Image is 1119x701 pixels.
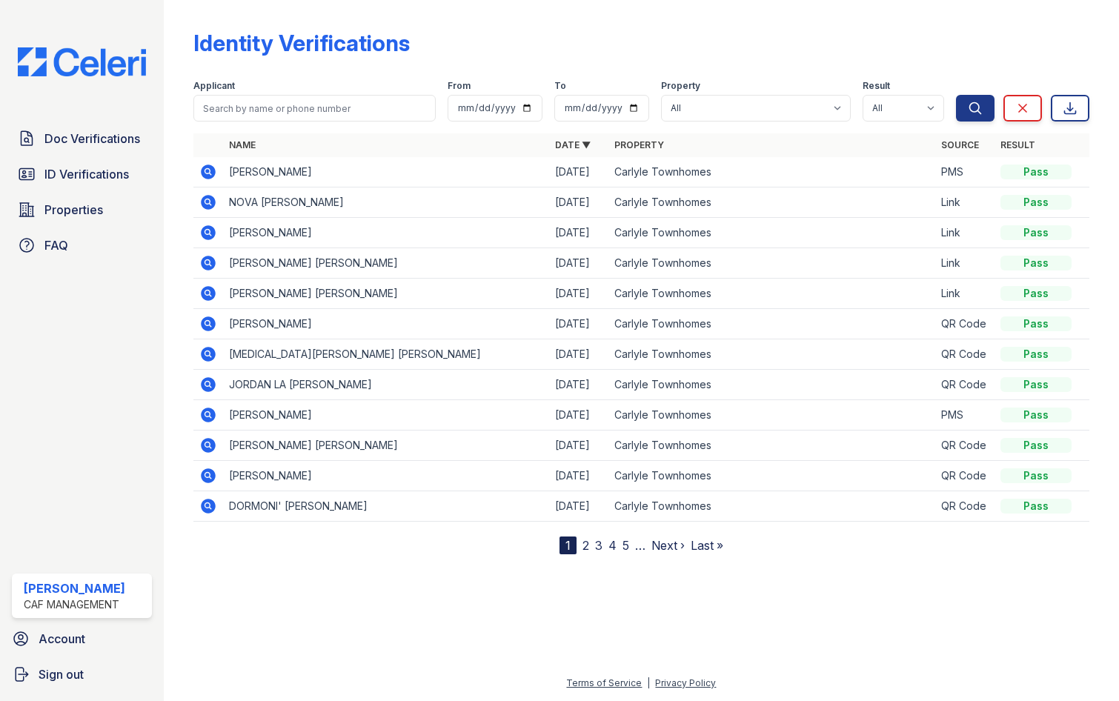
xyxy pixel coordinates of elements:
td: [MEDICAL_DATA][PERSON_NAME] [PERSON_NAME] [223,339,550,370]
td: [DATE] [549,248,608,279]
div: Pass [1000,316,1072,331]
td: [PERSON_NAME] [PERSON_NAME] [223,279,550,309]
td: DORMONI' [PERSON_NAME] [223,491,550,522]
input: Search by name or phone number [193,95,436,122]
a: Privacy Policy [655,677,716,688]
span: FAQ [44,236,68,254]
td: Carlyle Townhomes [608,157,935,187]
td: Link [935,187,995,218]
label: Applicant [193,80,235,92]
span: Doc Verifications [44,130,140,147]
td: Carlyle Townhomes [608,461,935,491]
td: QR Code [935,370,995,400]
div: Pass [1000,438,1072,453]
td: NOVA [PERSON_NAME] [223,187,550,218]
div: Pass [1000,256,1072,270]
a: Last » [691,538,723,553]
td: Link [935,248,995,279]
td: [DATE] [549,279,608,309]
a: Date ▼ [555,139,591,150]
a: 3 [595,538,602,553]
span: ID Verifications [44,165,129,183]
div: Pass [1000,377,1072,392]
td: Carlyle Townhomes [608,370,935,400]
td: Carlyle Townhomes [608,431,935,461]
td: [PERSON_NAME] [PERSON_NAME] [223,431,550,461]
td: Carlyle Townhomes [608,279,935,309]
div: Pass [1000,468,1072,483]
td: [DATE] [549,218,608,248]
a: Doc Verifications [12,124,152,153]
label: Result [863,80,890,92]
label: From [448,80,471,92]
div: 1 [559,536,577,554]
td: [DATE] [549,461,608,491]
a: Next › [651,538,685,553]
div: Identity Verifications [193,30,410,56]
td: QR Code [935,491,995,522]
td: [PERSON_NAME] [PERSON_NAME] [223,248,550,279]
span: Properties [44,201,103,219]
a: Source [941,139,979,150]
td: Carlyle Townhomes [608,339,935,370]
div: | [647,677,650,688]
td: Link [935,279,995,309]
td: [DATE] [549,157,608,187]
span: Sign out [39,665,84,683]
td: Carlyle Townhomes [608,187,935,218]
td: Carlyle Townhomes [608,248,935,279]
span: Account [39,630,85,648]
a: Terms of Service [566,677,642,688]
div: Pass [1000,165,1072,179]
td: [PERSON_NAME] [223,218,550,248]
a: ID Verifications [12,159,152,189]
td: [DATE] [549,187,608,218]
td: [DATE] [549,491,608,522]
td: Carlyle Townhomes [608,491,935,522]
img: CE_Logo_Blue-a8612792a0a2168367f1c8372b55b34899dd931a85d93a1a3d3e32e68fde9ad4.png [6,47,158,76]
td: [PERSON_NAME] [223,461,550,491]
td: Link [935,218,995,248]
td: [PERSON_NAME] [223,400,550,431]
td: [DATE] [549,309,608,339]
a: FAQ [12,230,152,260]
a: Sign out [6,660,158,689]
td: PMS [935,400,995,431]
td: [PERSON_NAME] [223,309,550,339]
td: QR Code [935,309,995,339]
td: QR Code [935,461,995,491]
a: 4 [608,538,617,553]
td: [DATE] [549,431,608,461]
div: [PERSON_NAME] [24,579,125,597]
div: Pass [1000,195,1072,210]
td: JORDAN LA [PERSON_NAME] [223,370,550,400]
td: [DATE] [549,339,608,370]
td: QR Code [935,431,995,461]
td: [PERSON_NAME] [223,157,550,187]
div: Pass [1000,225,1072,240]
div: Pass [1000,408,1072,422]
td: [DATE] [549,400,608,431]
a: 5 [622,538,629,553]
a: Account [6,624,158,654]
div: CAF Management [24,597,125,612]
a: Properties [12,195,152,225]
label: To [554,80,566,92]
td: Carlyle Townhomes [608,400,935,431]
a: Property [614,139,664,150]
a: 2 [582,538,589,553]
a: Name [229,139,256,150]
td: [DATE] [549,370,608,400]
div: Pass [1000,499,1072,514]
td: Carlyle Townhomes [608,309,935,339]
div: Pass [1000,286,1072,301]
label: Property [661,80,700,92]
div: Pass [1000,347,1072,362]
td: PMS [935,157,995,187]
td: QR Code [935,339,995,370]
a: Result [1000,139,1035,150]
td: Carlyle Townhomes [608,218,935,248]
span: … [635,536,645,554]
